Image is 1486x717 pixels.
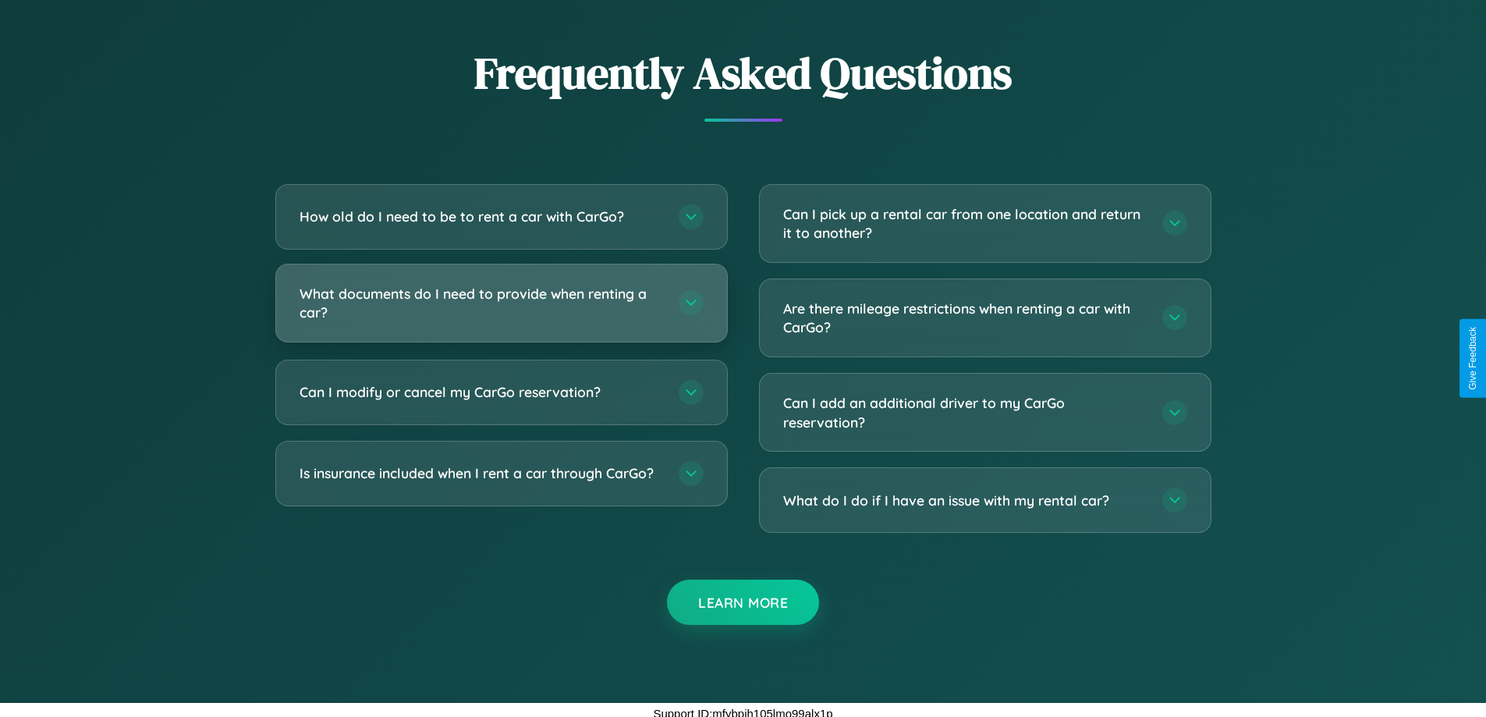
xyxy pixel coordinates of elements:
h3: What documents do I need to provide when renting a car? [300,284,663,322]
h2: Frequently Asked Questions [275,43,1211,103]
button: Learn More [667,580,819,625]
h3: Can I pick up a rental car from one location and return it to another? [783,204,1147,243]
div: Give Feedback [1467,327,1478,390]
h3: Is insurance included when I rent a car through CarGo? [300,463,663,483]
h3: How old do I need to be to rent a car with CarGo? [300,207,663,226]
h3: Can I modify or cancel my CarGo reservation? [300,382,663,402]
h3: Can I add an additional driver to my CarGo reservation? [783,393,1147,431]
h3: What do I do if I have an issue with my rental car? [783,491,1147,510]
h3: Are there mileage restrictions when renting a car with CarGo? [783,299,1147,337]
